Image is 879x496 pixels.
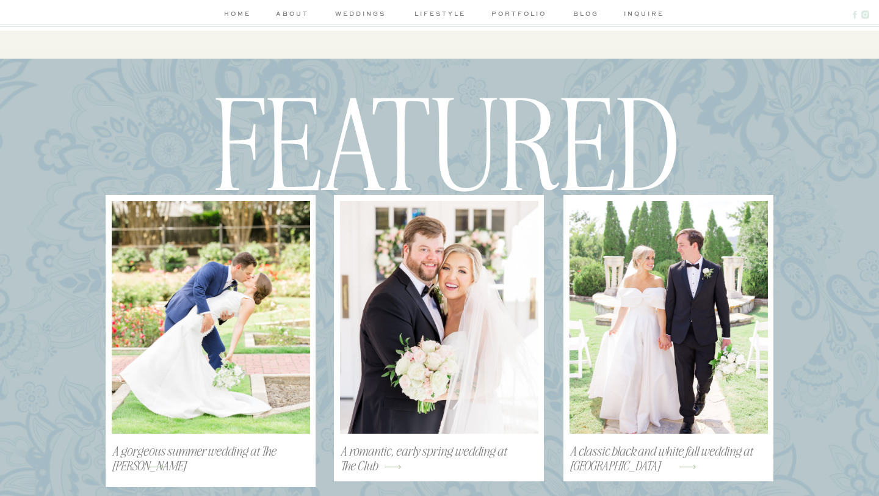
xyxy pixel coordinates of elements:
[274,9,311,21] a: about
[570,443,768,475] a: A classic black and white fall wedding at [GEOGRAPHIC_DATA]
[624,9,659,21] a: inquire
[340,443,538,475] h3: A romantic, early spring wedding at The Club
[112,443,300,459] a: A gorgeous summer wedding at The [PERSON_NAME]
[411,9,469,21] a: lifestyle
[331,9,389,21] a: weddings
[568,9,603,21] a: blog
[221,9,253,21] a: home
[119,64,773,116] h2: featured
[340,443,538,475] a: A romantic, early spring wedding atThe Club
[490,9,548,21] a: portfolio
